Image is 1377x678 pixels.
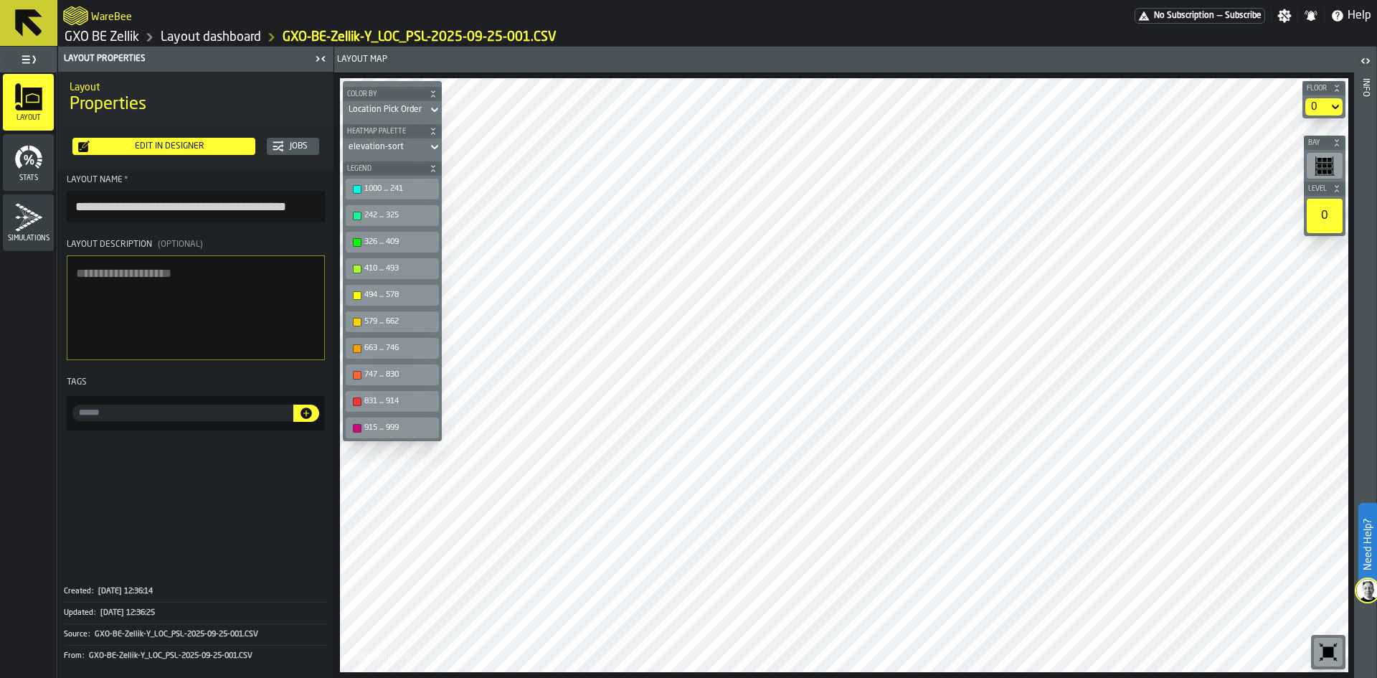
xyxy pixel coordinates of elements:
div: button-toolbar-undefined [343,335,442,362]
div: Layout Name [67,175,325,185]
span: (Optional) [158,240,203,249]
div: button-toolbar-undefined [1304,196,1345,236]
button: Source:GXO-BE-Zellik-Y_LOC_PSL-2025-09-25-001.CSV [64,624,328,645]
button: button- [293,405,319,422]
div: button-toolbar-undefined [343,415,442,441]
label: button-toggle-Notifications [1298,9,1324,23]
label: button-toggle-Settings [1272,9,1297,23]
div: title-Properties [58,72,333,123]
label: button-toggle-Open [1355,50,1376,75]
span: No Subscription [1154,11,1214,21]
div: 494 ... 578 [364,291,435,300]
div: button-toolbar-undefined [343,388,442,415]
div: button-toolbar-undefined [343,309,442,335]
button: button- [1302,81,1345,95]
span: Color by [344,90,426,98]
button: From:GXO-BE-Zellik-Y_LOC_PSL-2025-09-25-001.CSV [64,646,328,667]
input: button-toolbar-Layout Name [67,191,325,222]
label: button-toolbar-Layout Name [67,175,325,222]
div: Updated [64,608,99,618]
button: button- [1304,182,1345,196]
div: KeyValueItem-Updated [64,602,328,623]
a: link-to-/wh/i/5fa160b1-7992-442a-9057-4226e3d2ae6d/layouts/9dbdc5c8-98c2-47a7-9f9e-876e1d960e23 [283,29,557,45]
a: logo-header [343,641,424,669]
label: button-toggle-Close me [311,50,331,67]
button: button- [343,124,442,138]
div: button-toolbar-undefined [1304,150,1345,182]
div: 747 ... 830 [364,370,435,380]
div: 0 [1307,199,1343,233]
span: [DATE] 12:36:25 [100,608,155,618]
li: menu Layout [3,74,54,131]
h2: Sub Title [70,79,322,93]
span: Bay [1305,139,1330,147]
span: Layout Map [337,55,387,65]
div: Layout Properties [61,54,311,64]
div: KeyValueItem-Created [64,581,328,602]
header: Layout Properties [58,47,333,72]
div: 915 ... 999 [364,423,435,433]
span: Level [1305,185,1330,193]
span: Legend [344,165,426,173]
a: link-to-/wh/i/5fa160b1-7992-442a-9057-4226e3d2ae6d/pricing/ [1135,8,1265,24]
button: button- [343,87,442,101]
div: Menu Subscription [1135,8,1265,24]
div: Jobs [284,141,313,151]
div: DropdownMenuValue-elevation-sort [343,138,442,156]
button: button-Jobs [267,138,319,155]
span: Heatmap Palette [344,128,426,136]
span: Help [1348,7,1371,24]
div: button-toolbar-undefined [343,229,442,255]
label: button-toggle-Help [1325,7,1377,24]
div: 663 ... 746 [364,344,435,353]
span: GXO-BE-Zellik-Y_LOC_PSL-2025-09-25-001.CSV [95,630,258,639]
div: KeyValueItem-Source [64,623,328,645]
span: — [1217,11,1222,21]
div: DropdownMenuValue-default-floor [1305,98,1343,116]
span: Subscribe [1225,11,1262,21]
div: Edit in Designer [90,141,250,151]
label: Need Help? [1360,504,1376,585]
div: DropdownMenuValue-default-floor [1311,101,1322,113]
span: Layout [3,114,54,122]
button: button- [343,161,442,176]
label: button-toggle-Toggle Full Menu [3,50,54,70]
div: From [64,651,87,661]
header: Info [1354,47,1376,678]
div: Created [64,587,97,596]
div: button-toolbar-undefined [343,202,442,229]
div: DropdownMenuValue-elevation-sort [349,142,422,152]
div: DropdownMenuValue-sortOrder [343,101,442,118]
div: DropdownMenuValue-sortOrder [349,105,422,115]
button: Updated:[DATE] 12:36:25 [64,603,328,623]
div: button-toolbar-undefined [343,282,442,309]
a: logo-header [63,3,88,29]
input: input-value- input-value- [72,405,293,421]
div: KeyValueItem-From [64,645,328,667]
textarea: Layout Description(Optional) [67,255,325,360]
div: button-toolbar-undefined [343,362,442,388]
div: 831 ... 914 [364,397,435,406]
label: input-value- [72,405,293,421]
span: : [94,608,95,618]
span: : [88,630,90,639]
span: Required [124,175,128,185]
h2: Sub Title [91,9,132,23]
span: GXO-BE-Zellik-Y_LOC_PSL-2025-09-25-001.CSV [89,651,252,661]
div: Info [1361,75,1371,674]
span: : [82,651,84,661]
button: button- [1304,136,1345,150]
span: Tags [67,378,87,387]
a: link-to-/wh/i/5fa160b1-7992-442a-9057-4226e3d2ae6d [65,29,139,45]
li: menu Simulations [3,194,54,252]
span: Stats [3,174,54,182]
span: [DATE] 12:36:14 [98,587,153,596]
button: button-Edit in Designer [72,138,255,155]
div: 1000 ... 241 [364,184,435,194]
span: Floor [1304,85,1330,93]
li: menu Stats [3,134,54,192]
div: 242 ... 325 [364,211,435,220]
div: Source [64,630,93,639]
nav: Breadcrumb [63,29,717,46]
span: Layout Description [67,240,152,249]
